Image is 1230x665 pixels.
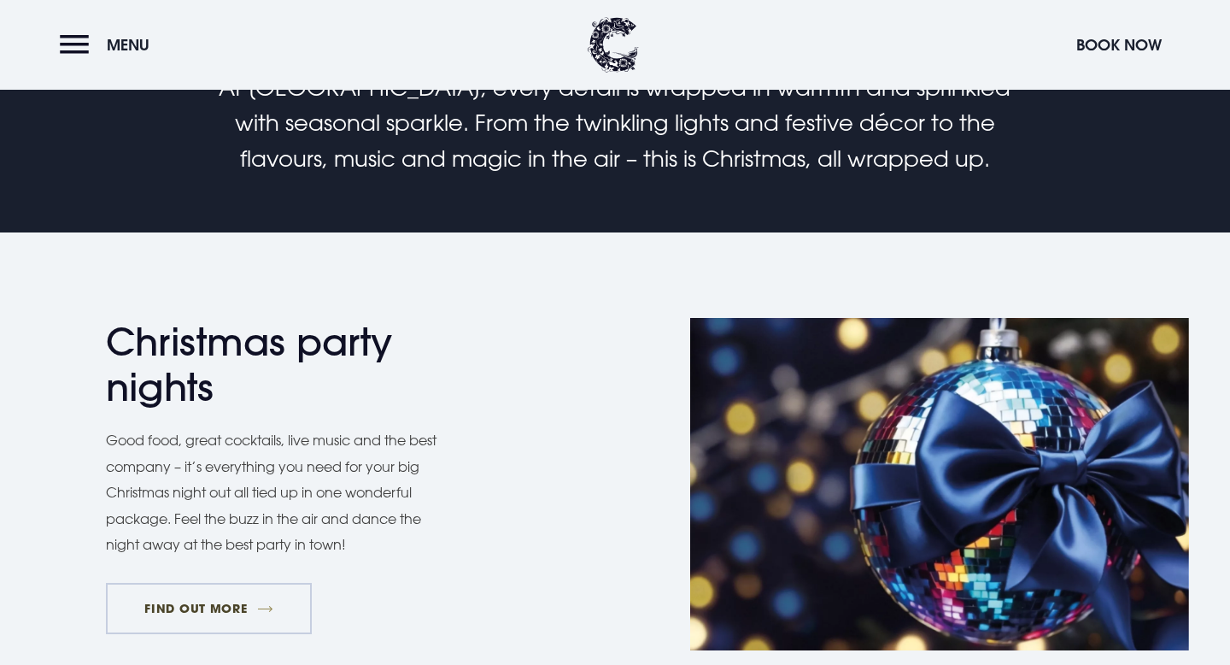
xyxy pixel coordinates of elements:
[60,26,158,63] button: Menu
[208,34,1022,176] p: Experience Christmas as it should be – cosy, stylish and effortlessly luxurious. At [GEOGRAPHIC_D...
[690,318,1189,650] img: Hotel Christmas in Northern Ireland
[107,35,149,55] span: Menu
[106,583,312,634] a: FIND OUT MORE
[106,320,439,410] h2: Christmas party nights
[106,427,456,557] p: Good food, great cocktails, live music and the best company – it’s everything you need for your b...
[1068,26,1170,63] button: Book Now
[588,17,639,73] img: Clandeboye Lodge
